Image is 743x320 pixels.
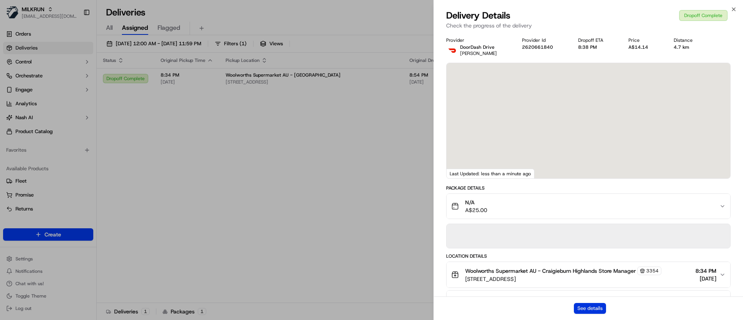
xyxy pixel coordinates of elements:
span: 8:34 PM [695,267,716,275]
img: doordash_logo_v2.png [446,44,459,56]
p: Check the progress of the delivery [446,22,731,29]
span: 3354 [646,268,659,274]
span: [STREET_ADDRESS] [465,275,661,283]
span: 8:54 PM [695,295,716,303]
span: [DATE] [695,275,716,282]
div: Package Details [446,185,731,191]
div: 8:38 PM [578,44,616,50]
div: 4.7 km [674,44,705,50]
div: Last Updated: less than a minute ago [447,169,534,178]
span: Delivery Details [446,9,510,22]
div: Provider [446,37,510,43]
span: [PERSON_NAME] [465,295,509,303]
button: 2620661840 [522,44,553,50]
div: Distance [674,37,705,43]
p: DoorDash Drive [460,44,497,50]
span: Woolworths Supermarket AU - Craigieburn Highlands Store Manager [465,267,636,275]
div: A$14.14 [628,44,661,50]
span: [PERSON_NAME] [460,50,497,56]
div: Location Details [446,253,731,259]
div: Price [628,37,661,43]
div: Provider Id [522,37,566,43]
span: A$25.00 [465,206,487,214]
button: [PERSON_NAME]8:54 PM [447,291,730,315]
button: See details [574,303,606,314]
button: N/AA$25.00 [447,194,730,219]
div: Dropoff ETA [578,37,616,43]
button: Woolworths Supermarket AU - Craigieburn Highlands Store Manager3354[STREET_ADDRESS]8:34 PM[DATE] [447,262,730,287]
span: N/A [465,199,487,206]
